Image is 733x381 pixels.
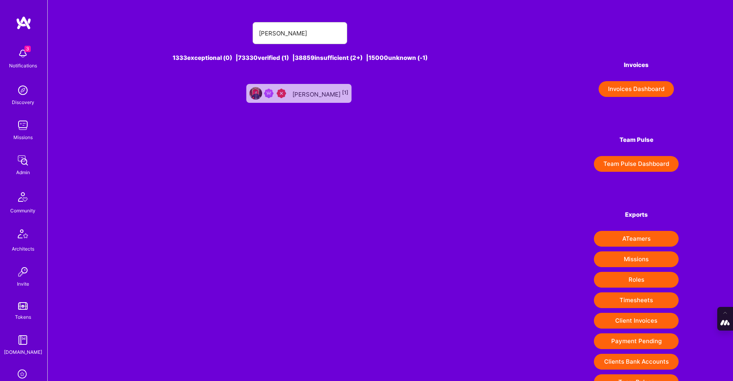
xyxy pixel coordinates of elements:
div: [PERSON_NAME] [292,88,348,99]
button: Roles [594,272,679,288]
img: Invite [15,264,31,280]
button: Client Invoices [594,313,679,329]
div: Tokens [15,313,31,321]
button: Invoices Dashboard [599,81,674,97]
img: Community [13,188,32,206]
img: admin teamwork [15,152,31,168]
img: Unqualified [277,89,286,98]
img: logo [16,16,32,30]
img: Architects [13,226,32,245]
a: Invoices Dashboard [594,81,679,97]
div: Missions [13,133,33,141]
div: 1333 exceptional (0) | 73330 verified (1) | 38859 insufficient (2+) | 15000 unknown (-1) [102,54,498,62]
button: ATeamers [594,231,679,247]
img: Been on Mission [264,89,273,98]
img: tokens [18,302,28,310]
div: Admin [16,168,30,177]
span: 3 [24,46,31,52]
div: Notifications [9,61,37,70]
div: Architects [12,245,34,253]
img: discovery [15,82,31,98]
button: Team Pulse Dashboard [594,156,679,172]
div: Community [10,206,35,215]
div: [DOMAIN_NAME] [4,348,42,356]
button: Clients Bank Accounts [594,354,679,370]
div: Discovery [12,98,34,106]
img: guide book [15,332,31,348]
img: User Avatar [249,87,262,100]
button: Missions [594,251,679,267]
h4: Invoices [594,61,679,69]
sup: [1] [342,89,348,95]
h4: Team Pulse [594,136,679,143]
img: teamwork [15,117,31,133]
input: Search for an A-Teamer [259,23,341,43]
img: bell [15,46,31,61]
div: Invite [17,280,29,288]
a: User AvatarBeen on MissionUnqualified[PERSON_NAME][1] [243,81,355,106]
button: Payment Pending [594,333,679,349]
h4: Exports [594,211,679,218]
button: Timesheets [594,292,679,308]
